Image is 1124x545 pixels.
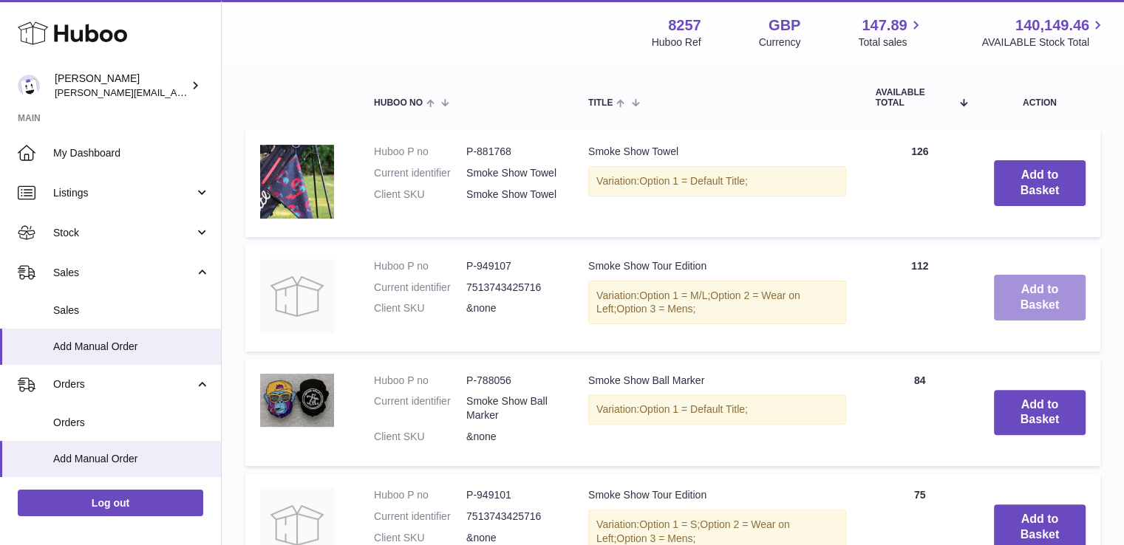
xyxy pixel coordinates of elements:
[861,130,979,237] td: 126
[374,259,466,273] dt: Huboo P no
[374,188,466,202] dt: Client SKU
[466,510,559,524] dd: 7513743425716
[374,510,466,524] dt: Current identifier
[374,531,466,545] dt: Client SKU
[55,86,296,98] span: [PERSON_NAME][EMAIL_ADDRESS][DOMAIN_NAME]
[981,35,1106,49] span: AVAILABLE Stock Total
[858,16,924,49] a: 147.89 Total sales
[668,16,701,35] strong: 8257
[53,340,210,354] span: Add Manual Order
[994,275,1086,321] button: Add to Basket
[466,488,559,502] dd: P-949101
[769,16,800,35] strong: GBP
[639,518,700,530] span: Option 1 = S;
[53,186,194,200] span: Listings
[466,531,559,545] dd: &none
[994,390,1086,436] button: Add to Basket
[466,259,559,273] dd: P-949107
[18,490,203,516] a: Log out
[639,403,748,415] span: Option 1 = Default Title;
[53,304,210,318] span: Sales
[374,166,466,180] dt: Current identifier
[374,301,466,315] dt: Client SKU
[639,175,748,187] span: Option 1 = Default Title;
[861,359,979,467] td: 84
[374,281,466,295] dt: Current identifier
[260,145,334,219] img: Smoke Show Towel
[616,532,695,544] span: Option 3 = Mens;
[588,166,846,196] div: Variation:
[53,226,194,240] span: Stock
[652,35,701,49] div: Huboo Ref
[466,394,559,422] dd: Smoke Show Ball Marker
[374,430,466,444] dt: Client SKU
[18,75,40,97] img: Mohsin@planlabsolutions.com
[616,303,695,315] span: Option 3 = Mens;
[588,281,846,325] div: Variation:
[466,188,559,202] dd: Smoke Show Towel
[573,359,861,467] td: Smoke Show Ball Marker
[53,266,194,280] span: Sales
[466,145,559,159] dd: P-881768
[759,35,801,49] div: Currency
[994,160,1086,206] button: Add to Basket
[374,98,423,108] span: Huboo no
[466,374,559,388] dd: P-788056
[596,518,790,544] span: Option 2 = Wear on Left;
[573,244,861,352] td: Smoke Show Tour Edition
[876,88,952,107] span: AVAILABLE Total
[858,35,924,49] span: Total sales
[53,377,194,391] span: Orders
[466,281,559,295] dd: 7513743425716
[862,16,907,35] span: 147.89
[573,130,861,237] td: Smoke Show Towel
[466,430,559,444] dd: &none
[53,452,210,466] span: Add Manual Order
[466,301,559,315] dd: &none
[466,166,559,180] dd: Smoke Show Towel
[981,16,1106,49] a: 140,149.46 AVAILABLE Stock Total
[1015,16,1089,35] span: 140,149.46
[53,146,210,160] span: My Dashboard
[55,72,188,100] div: [PERSON_NAME]
[260,374,334,428] img: Smoke Show Ball Marker
[260,259,334,333] img: Smoke Show Tour Edition
[588,394,846,425] div: Variation:
[639,289,710,301] span: Option 1 = M/L;
[374,488,466,502] dt: Huboo P no
[374,145,466,159] dt: Huboo P no
[374,374,466,388] dt: Huboo P no
[588,98,613,108] span: Title
[596,289,800,315] span: Option 2 = Wear on Left;
[861,244,979,352] td: 112
[53,416,210,430] span: Orders
[979,73,1100,122] th: Action
[374,394,466,422] dt: Current identifier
